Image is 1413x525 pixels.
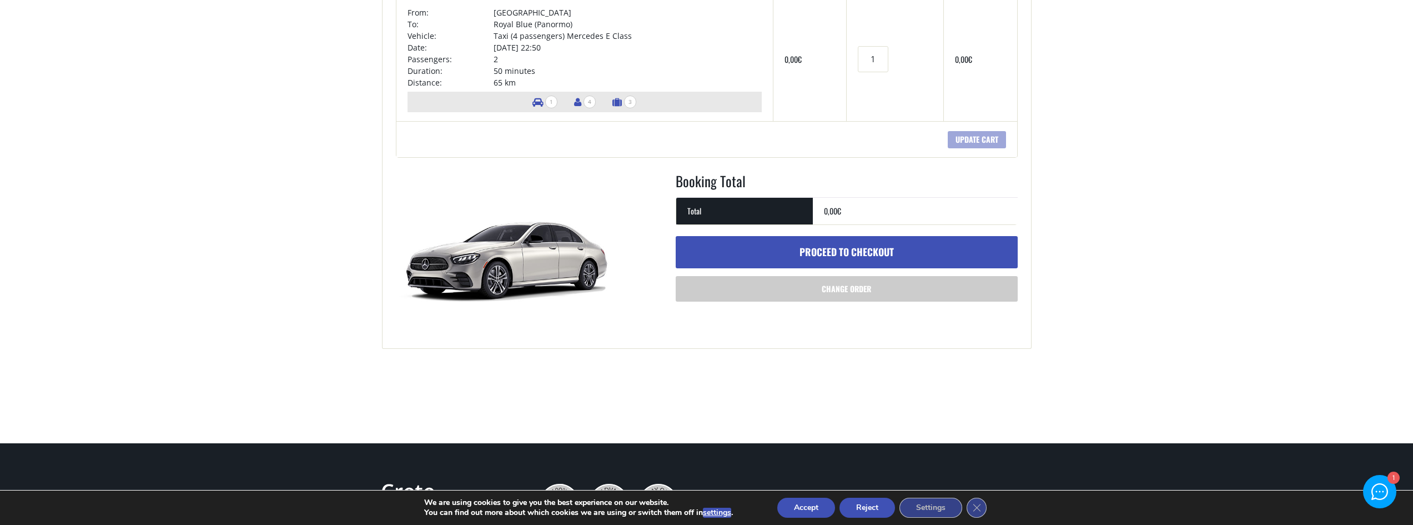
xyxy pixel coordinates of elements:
td: [DATE] 22:50 [494,42,762,53]
a: Change order [676,276,1018,302]
button: Close GDPR Cookie Banner [967,498,987,518]
button: Settings [899,498,962,518]
span: 1 [545,96,557,108]
td: Passengers: [408,53,494,65]
td: 65 km [494,77,762,88]
img: Taxi (4 passengers) Mercedes E Class [396,171,618,338]
input: Transfers quantity [858,46,888,72]
span: 3 [624,96,636,108]
td: Distance: [408,77,494,88]
input: Update cart [948,131,1006,148]
bdi: 0,00 [785,53,802,65]
li: Number of passengers [569,92,601,112]
p: You can find out more about which cookies we are using or switch them off in . [424,508,733,518]
span: € [798,53,802,65]
td: To: [408,18,494,30]
td: Duration: [408,65,494,77]
th: Total [676,197,813,224]
td: Royal Blue (Panormo) [494,18,762,30]
p: We are using cookies to give you the best experience on our website. [424,498,733,508]
td: From: [408,7,494,18]
li: Number of vehicles [527,92,563,112]
td: Vehicle: [408,30,494,42]
button: Reject [839,498,895,518]
div: 1 [1387,472,1399,484]
img: Pay On Arrival [639,484,678,523]
img: No Advance Payment [590,484,628,523]
li: Number of luggage items [607,92,642,112]
td: Taxi (4 passengers) Mercedes E Class [494,30,762,42]
h2: Booking Total [676,171,1018,198]
bdi: 0,00 [824,205,841,217]
button: Accept [777,498,835,518]
img: 100% Safe [540,484,579,523]
td: Date: [408,42,494,53]
a: Proceed to checkout [676,236,1018,268]
button: settings [703,508,731,518]
td: 2 [494,53,762,65]
span: 4 [584,96,596,108]
td: [GEOGRAPHIC_DATA] [494,7,762,18]
bdi: 0,00 [955,53,972,65]
span: € [968,53,972,65]
td: 50 minutes [494,65,762,77]
span: € [837,205,841,217]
